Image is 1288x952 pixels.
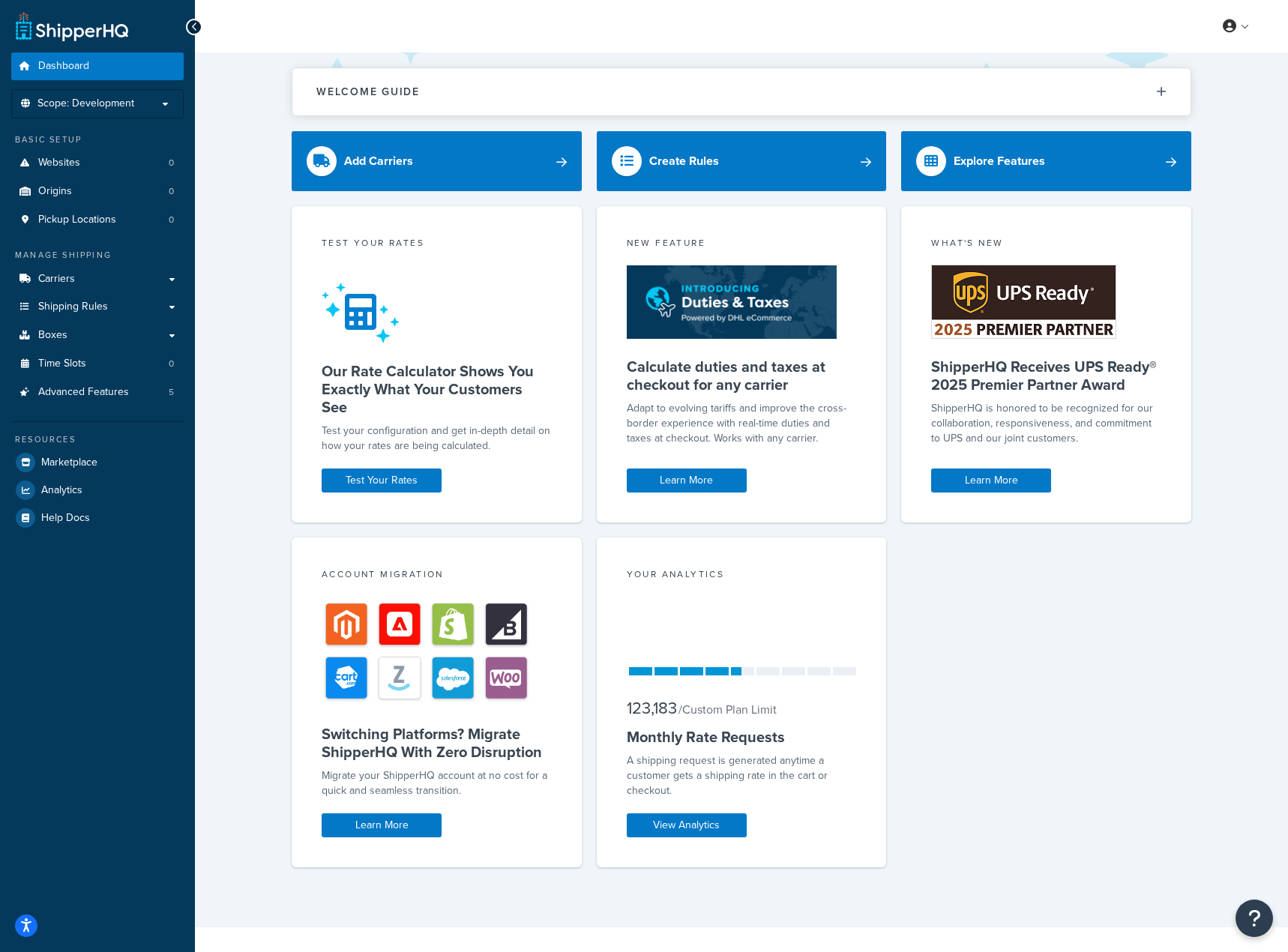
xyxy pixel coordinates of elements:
[169,185,174,198] span: 0
[41,457,97,469] span: Marketplace
[931,469,1051,492] a: Learn More
[11,149,184,177] a: Websites0
[954,151,1045,172] div: Explore Features
[627,728,857,746] h5: Monthly Rate Requests
[627,567,857,585] div: Your Analytics
[344,151,413,172] div: Add Carriers
[322,768,552,798] div: Migrate your ShipperHQ account at no cost for a quick and seamless transition.
[1236,900,1273,937] button: Open Resource Center
[597,131,887,191] a: Create Rules
[322,424,552,454] div: Test your configuration and get in-depth detail on how your rates are being calculated.
[931,401,1161,446] p: ShipperHQ is honored to be recognized for our collaboration, responsiveness, and commitment to UP...
[11,433,184,446] div: Resources
[38,358,86,370] span: Time Slots
[678,701,777,718] small: / Custom Plan Limit
[627,753,857,798] div: A shipping request is generated anytime a customer gets a shipping rate in the cart or checkout.
[11,206,184,234] li: Pickup Locations
[627,236,857,253] div: New Feature
[11,477,184,504] a: Analytics
[38,273,75,286] span: Carriers
[11,206,184,234] a: Pickup Locations0
[38,329,67,342] span: Boxes
[11,249,184,262] div: Manage Shipping
[11,504,184,531] a: Help Docs
[11,322,184,349] a: Boxes
[38,157,80,169] span: Websites
[316,86,420,97] h2: Welcome Guide
[38,60,89,73] span: Dashboard
[11,449,184,476] a: Marketplace
[322,236,552,253] div: Test your rates
[11,350,184,378] li: Time Slots
[11,350,184,378] a: Time Slots0
[931,236,1161,253] div: What's New
[322,469,442,492] a: Test Your Rates
[11,178,184,205] li: Origins
[38,214,116,226] span: Pickup Locations
[931,358,1161,394] h5: ShipperHQ Receives UPS Ready® 2025 Premier Partner Award
[11,133,184,146] div: Basic Setup
[292,131,582,191] a: Add Carriers
[11,52,184,80] a: Dashboard
[11,293,184,321] a: Shipping Rules
[41,512,90,525] span: Help Docs
[169,214,174,226] span: 0
[169,157,174,169] span: 0
[38,386,129,399] span: Advanced Features
[627,469,747,492] a: Learn More
[41,484,82,497] span: Analytics
[37,97,134,110] span: Scope: Development
[11,178,184,205] a: Origins0
[627,358,857,394] h5: Calculate duties and taxes at checkout for any carrier
[627,401,857,446] p: Adapt to evolving tariffs and improve the cross-border experience with real-time duties and taxes...
[322,813,442,837] a: Learn More
[169,386,174,399] span: 5
[322,567,552,585] div: Account Migration
[649,151,719,172] div: Create Rules
[169,358,174,370] span: 0
[11,379,184,406] li: Advanced Features
[11,379,184,406] a: Advanced Features5
[627,696,677,720] span: 123,183
[38,185,72,198] span: Origins
[11,265,184,293] a: Carriers
[322,725,552,761] h5: Switching Platforms? Migrate ShipperHQ With Zero Disruption
[322,362,552,416] h5: Our Rate Calculator Shows You Exactly What Your Customers See
[901,131,1191,191] a: Explore Features
[38,301,108,313] span: Shipping Rules
[627,813,747,837] a: View Analytics
[292,68,1191,115] button: Welcome Guide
